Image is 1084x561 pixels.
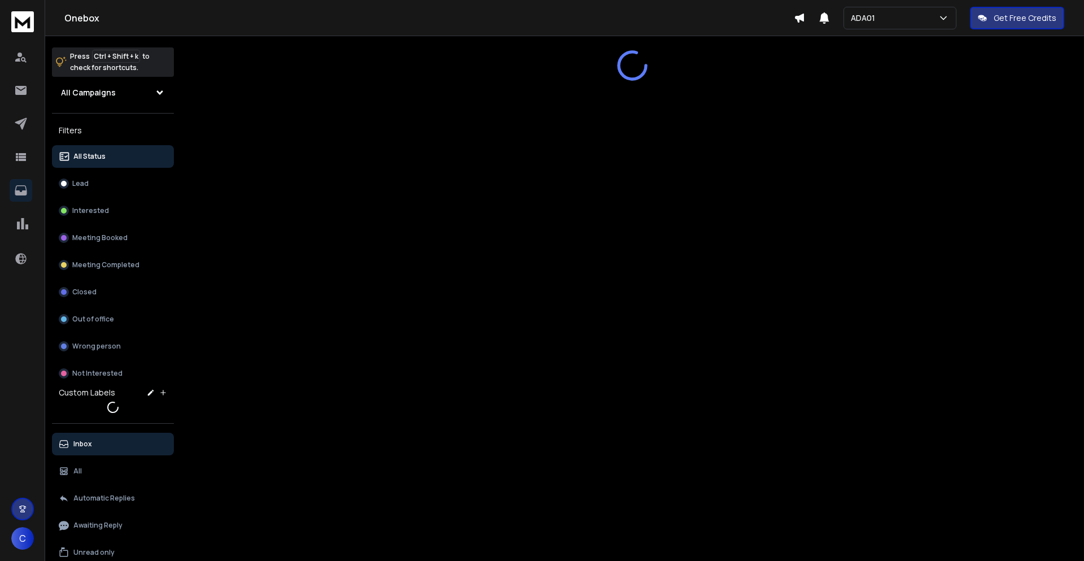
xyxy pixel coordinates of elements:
[73,548,115,557] p: Unread only
[72,179,89,188] p: Lead
[92,50,140,63] span: Ctrl + Shift + k
[970,7,1064,29] button: Get Free Credits
[72,206,109,215] p: Interested
[52,123,174,138] h3: Filters
[52,81,174,104] button: All Campaigns
[52,335,174,358] button: Wrong person
[52,145,174,168] button: All Status
[52,254,174,276] button: Meeting Completed
[52,487,174,510] button: Automatic Replies
[73,494,135,503] p: Automatic Replies
[64,11,794,25] h1: Onebox
[11,11,34,32] img: logo
[70,51,150,73] p: Press to check for shortcuts.
[851,12,880,24] p: ADA01
[52,433,174,455] button: Inbox
[52,362,174,385] button: Not Interested
[61,87,116,98] h1: All Campaigns
[52,172,174,195] button: Lead
[72,342,121,351] p: Wrong person
[52,460,174,482] button: All
[73,521,123,530] p: Awaiting Reply
[72,260,139,269] p: Meeting Completed
[52,281,174,303] button: Closed
[72,233,128,242] p: Meeting Booked
[11,527,34,550] button: C
[52,514,174,537] button: Awaiting Reply
[59,387,115,398] h3: Custom Labels
[73,152,106,161] p: All Status
[72,369,123,378] p: Not Interested
[72,315,114,324] p: Out of office
[73,467,82,476] p: All
[994,12,1056,24] p: Get Free Credits
[52,227,174,249] button: Meeting Booked
[73,440,92,449] p: Inbox
[52,199,174,222] button: Interested
[72,288,97,297] p: Closed
[52,308,174,330] button: Out of office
